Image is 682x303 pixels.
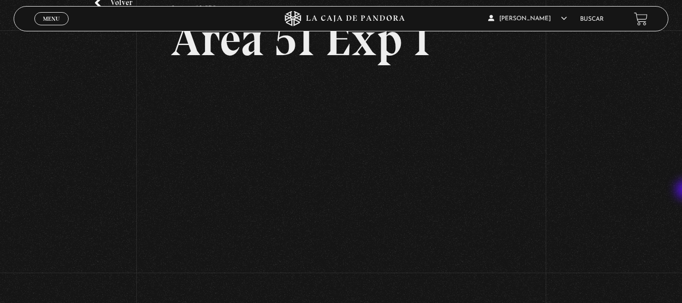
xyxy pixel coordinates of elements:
h2: Área 51 Exp 1 [171,16,511,63]
iframe: Dailymotion video player – PROGRAMA - AREA 51 - 14 DE AGOSTO [171,78,511,270]
span: [PERSON_NAME] [488,16,567,22]
a: Buscar [580,16,604,22]
span: Menu [43,16,60,22]
a: View your shopping cart [634,12,648,25]
span: Cerrar [39,24,63,31]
